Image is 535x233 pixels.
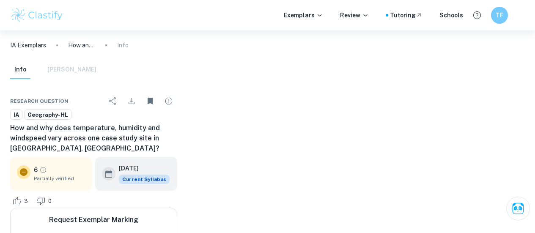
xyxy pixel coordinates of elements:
a: Grade partially verified [39,166,47,174]
a: Geography-HL [24,110,71,120]
img: Clastify logo [10,7,64,24]
a: IA [10,110,22,120]
p: Exemplars [284,11,323,20]
div: Download [123,93,140,110]
span: Current Syllabus [119,175,170,184]
div: Like [10,194,33,208]
div: Unbookmark [142,93,159,110]
span: 0 [44,197,56,206]
a: Tutoring [390,11,423,20]
h6: [DATE] [119,164,163,173]
div: Report issue [160,93,177,110]
a: IA Exemplars [10,41,46,50]
h6: Request Exemplar Marking [49,215,138,225]
span: IA [11,111,22,119]
p: How and why does temperature, humidity and windspeed vary across one case study site in [GEOGRAPH... [68,41,95,50]
div: This exemplar is based on the current syllabus. Feel free to refer to it for inspiration/ideas wh... [119,175,170,184]
div: Share [104,93,121,110]
button: TF [491,7,508,24]
button: Info [10,60,30,79]
h6: TF [495,11,505,20]
button: Help and Feedback [470,8,484,22]
p: Review [340,11,369,20]
span: 3 [19,197,33,206]
p: Info [117,41,129,50]
span: Partially verified [34,175,85,182]
button: Ask Clai [506,197,530,220]
span: Research question [10,97,69,105]
span: Geography-HL [25,111,71,119]
a: Schools [439,11,463,20]
div: Dislike [34,194,56,208]
p: 6 [34,165,38,175]
h6: How and why does temperature, humidity and windspeed vary across one case study site in [GEOGRAPH... [10,123,177,154]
